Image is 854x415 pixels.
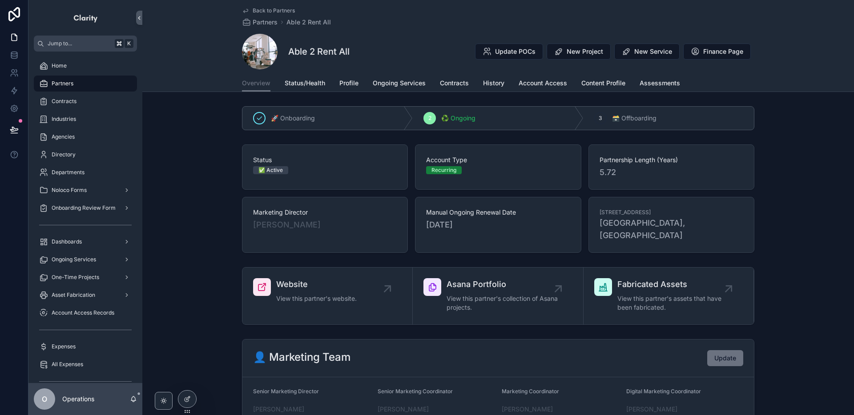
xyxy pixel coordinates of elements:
a: [PERSON_NAME] [502,405,553,414]
a: Account Access Records [34,305,137,321]
span: Account Access Records [52,309,114,316]
a: [PERSON_NAME] [253,219,321,231]
a: Contracts [34,93,137,109]
span: K [125,40,133,47]
a: Onboarding Review Form [34,200,137,216]
span: New Project [567,47,603,56]
span: View this partner's assets that have been fabricated. [617,294,729,312]
a: Partners [34,76,137,92]
a: Assessments [640,75,680,93]
h2: 👤 Marketing Team [253,350,350,364]
span: [GEOGRAPHIC_DATA], [GEOGRAPHIC_DATA] [600,217,743,242]
span: Agencies [52,133,75,140]
a: [PERSON_NAME] [378,405,429,414]
a: History [483,75,504,93]
a: Status/Health [285,75,325,93]
a: [PERSON_NAME] [626,405,677,414]
span: Back to Partners [253,7,295,14]
div: Recurring [431,166,456,174]
span: Asana Portfolio [447,278,558,291]
div: scrollable content [28,52,142,383]
h1: Able 2 Rent All [288,45,350,58]
span: Noloco Forms [52,187,87,194]
span: Finance Page [703,47,743,56]
a: Departments [34,164,137,180]
span: Account Type [426,156,570,164]
span: Asset Fabrication [52,291,95,299]
span: Digital Marketing Coordinator [626,388,701,395]
a: Noloco Forms [34,182,137,198]
a: Home [34,58,137,74]
span: Contracts [52,98,77,105]
button: Update [707,350,743,366]
span: Assessments [640,79,680,88]
span: Ongoing Services [52,256,96,263]
span: All Expenses [52,361,83,368]
a: All Expenses [34,356,137,372]
span: 🚀 Onboarding [271,114,315,123]
span: 2 [428,115,431,122]
span: Senior Marketing Director [253,388,319,395]
span: View this partner's collection of Asana projects. [447,294,558,312]
a: Industries [34,111,137,127]
img: App logo [73,11,98,25]
span: Contracts [440,79,469,88]
span: Industries [52,116,76,123]
span: 🗃 Offboarding [612,114,657,123]
button: Jump to...K [34,36,137,52]
span: Fabricated Assets [617,278,729,291]
span: [STREET_ADDRESS] [600,209,651,216]
span: View this partner's website. [276,294,357,303]
a: Expenses [34,339,137,355]
span: Website [276,278,357,291]
a: Account Access [519,75,567,93]
a: Ongoing Services [34,251,137,267]
span: Status/Health [285,79,325,88]
a: Overview [242,75,270,92]
span: Home [52,62,67,69]
a: Contracts [440,75,469,93]
span: O [42,394,47,404]
span: New Service [634,47,672,56]
span: History [483,79,504,88]
span: 3 [599,115,602,122]
span: ♻️ Ongoing [441,114,475,123]
span: Overview [242,79,270,88]
span: Expenses [52,343,76,350]
span: One-Time Projects [52,274,99,281]
span: Partners [52,80,73,87]
span: Onboarding Review Form [52,204,116,211]
button: Update POCs [475,44,543,60]
span: Status [253,156,397,164]
a: Back to Partners [242,7,295,14]
a: Agencies [34,129,137,145]
a: Able 2 Rent All [286,18,331,27]
button: Finance Page [683,44,751,60]
p: Operations [62,395,94,403]
span: Update [714,354,736,363]
a: Partners [242,18,278,27]
button: New Service [614,44,680,60]
span: Manual Ongoing Renewal Date [426,208,570,217]
span: Update POCs [495,47,536,56]
button: New Project [547,44,611,60]
span: Jump to... [48,40,111,47]
span: Profile [339,79,359,88]
a: Fabricated AssetsView this partner's assets that have been fabricated. [584,267,754,324]
span: Marketing Director [253,208,397,217]
a: Content Profile [581,75,625,93]
span: [DATE] [426,219,570,231]
a: Asset Fabrication [34,287,137,303]
a: One-Time Projects [34,269,137,285]
a: [PERSON_NAME] [253,405,304,414]
a: Ongoing Services [373,75,426,93]
span: Dashboards [52,238,82,245]
a: Asana PortfolioView this partner's collection of Asana projects. [413,267,583,324]
a: Directory [34,147,137,163]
